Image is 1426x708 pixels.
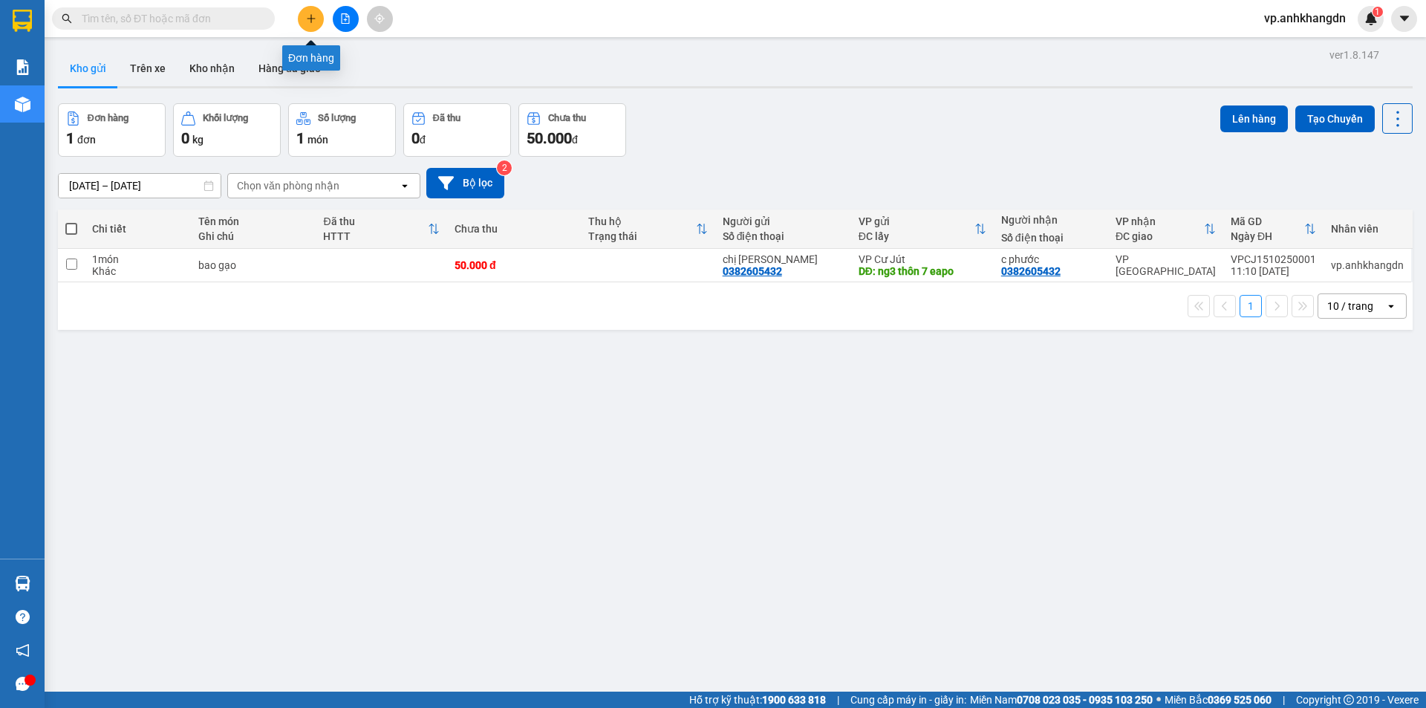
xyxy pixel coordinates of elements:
[859,265,986,277] div: DĐ: ng3 thôn 7 eapo
[66,129,74,147] span: 1
[723,215,844,227] div: Người gửi
[1231,215,1304,227] div: Mã GD
[92,265,183,277] div: Khác
[1373,7,1383,17] sup: 1
[1017,694,1153,706] strong: 0708 023 035 - 0935 103 250
[173,103,281,157] button: Khối lượng0kg
[455,223,573,235] div: Chưa thu
[367,6,393,32] button: aim
[203,113,248,123] div: Khối lượng
[316,210,446,249] th: Toggle SortBy
[1331,223,1404,235] div: Nhân viên
[859,230,974,242] div: ĐC lấy
[16,677,30,691] span: message
[850,692,966,708] span: Cung cấp máy in - giấy in:
[723,253,844,265] div: chị phước
[723,230,844,242] div: Số điện thoại
[1231,253,1316,265] div: VPCJ1510250001
[374,13,385,24] span: aim
[859,215,974,227] div: VP gửi
[82,10,257,27] input: Tìm tên, số ĐT hoặc mã đơn
[58,103,166,157] button: Đơn hàng1đơn
[1116,253,1216,277] div: VP [GEOGRAPHIC_DATA]
[1001,265,1061,277] div: 0382605432
[1001,214,1101,226] div: Người nhận
[1001,232,1101,244] div: Số điện thoại
[340,13,351,24] span: file-add
[1295,105,1375,132] button: Tạo Chuyến
[1220,105,1288,132] button: Lên hàng
[16,643,30,657] span: notification
[1398,12,1411,25] span: caret-down
[288,103,396,157] button: Số lượng1món
[198,230,309,242] div: Ghi chú
[77,134,96,146] span: đơn
[970,692,1153,708] span: Miền Nam
[433,113,460,123] div: Đã thu
[306,13,316,24] span: plus
[411,129,420,147] span: 0
[1283,692,1285,708] span: |
[92,253,183,265] div: 1 món
[333,6,359,32] button: file-add
[1375,7,1380,17] span: 1
[1327,299,1373,314] div: 10 / trang
[420,134,426,146] span: đ
[1156,697,1161,703] span: ⚪️
[1385,300,1397,312] svg: open
[1331,259,1404,271] div: vp.anhkhangdn
[1344,695,1354,705] span: copyright
[247,51,333,86] button: Hàng đã giao
[581,210,714,249] th: Toggle SortBy
[198,215,309,227] div: Tên món
[15,97,30,112] img: warehouse-icon
[318,113,356,123] div: Số lượng
[837,692,839,708] span: |
[689,692,826,708] span: Hỗ trợ kỹ thuật:
[298,6,324,32] button: plus
[198,259,309,271] div: bao gạo
[307,134,328,146] span: món
[527,129,572,147] span: 50.000
[588,215,695,227] div: Thu hộ
[118,51,178,86] button: Trên xe
[399,180,411,192] svg: open
[1329,47,1379,63] div: ver 1.8.147
[1108,210,1223,249] th: Toggle SortBy
[1116,230,1204,242] div: ĐC giao
[59,174,221,198] input: Select a date range.
[323,230,427,242] div: HTTT
[455,259,573,271] div: 50.000 đ
[192,134,204,146] span: kg
[88,113,128,123] div: Đơn hàng
[323,215,427,227] div: Đã thu
[62,13,72,24] span: search
[1364,12,1378,25] img: icon-new-feature
[1391,6,1417,32] button: caret-down
[518,103,626,157] button: Chưa thu50.000đ
[237,178,339,193] div: Chọn văn phòng nhận
[497,160,512,175] sup: 2
[762,694,826,706] strong: 1900 633 818
[178,51,247,86] button: Kho nhận
[588,230,695,242] div: Trạng thái
[1165,692,1272,708] span: Miền Bắc
[426,168,504,198] button: Bộ lọc
[859,253,986,265] div: VP Cư Jút
[58,51,118,86] button: Kho gửi
[296,129,305,147] span: 1
[1223,210,1324,249] th: Toggle SortBy
[1231,265,1316,277] div: 11:10 [DATE]
[1252,9,1358,27] span: vp.anhkhangdn
[15,59,30,75] img: solution-icon
[851,210,994,249] th: Toggle SortBy
[548,113,586,123] div: Chưa thu
[1116,215,1204,227] div: VP nhận
[15,576,30,591] img: warehouse-icon
[572,134,578,146] span: đ
[92,223,183,235] div: Chi tiết
[16,610,30,624] span: question-circle
[1231,230,1304,242] div: Ngày ĐH
[13,10,32,32] img: logo-vxr
[181,129,189,147] span: 0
